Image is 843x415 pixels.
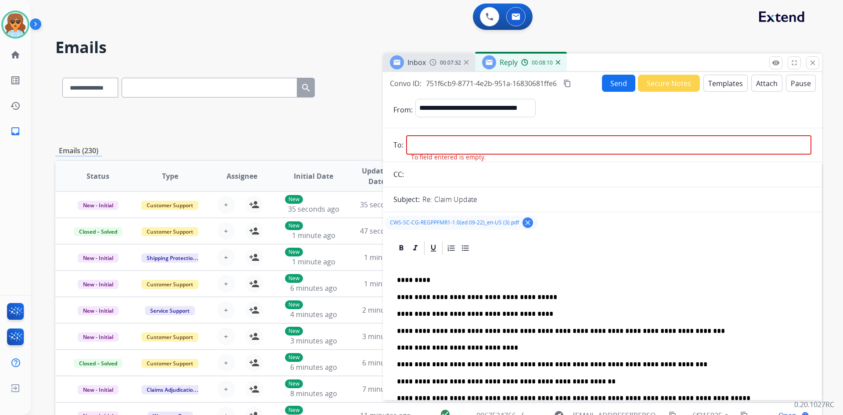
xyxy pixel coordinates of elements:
span: New - Initial [78,280,119,289]
span: Shipping Protection [141,253,202,263]
span: + [224,278,228,289]
mat-icon: person_add [249,331,259,342]
span: Inbox [407,58,426,67]
mat-icon: person_add [249,199,259,210]
span: New - Initial [78,385,119,394]
span: Customer Support [141,280,198,289]
mat-icon: person_add [249,278,259,289]
p: New [285,300,303,309]
span: 35 seconds ago [360,200,411,209]
button: + [217,380,235,398]
span: Service Support [145,306,195,315]
button: + [217,196,235,213]
span: 1 minute ago [364,279,407,289]
span: 00:08:10 [532,59,553,66]
p: New [285,353,303,362]
span: Claims Adjudication [141,385,202,394]
span: 4 minutes ago [290,310,337,319]
div: Bold [395,242,408,255]
p: Emails (230) [55,145,102,156]
span: Closed – Solved [74,359,122,368]
span: New - Initial [78,253,119,263]
span: 3 minutes ago [290,336,337,346]
button: + [217,354,235,372]
mat-icon: person_add [249,384,259,394]
span: 2 minutes ago [362,305,409,315]
span: 6 minutes ago [362,358,409,368]
button: Secure Notes [638,75,700,92]
mat-icon: remove_red_eye [772,59,780,67]
span: + [224,331,228,342]
span: 1 minute ago [292,231,335,240]
button: + [217,275,235,292]
button: Templates [703,75,748,92]
mat-icon: history [10,101,21,111]
p: CC: [393,169,404,180]
span: New - Initial [78,201,119,210]
span: Customer Support [141,332,198,342]
button: + [217,301,235,319]
span: 47 seconds ago [360,226,411,236]
mat-icon: fullscreen [790,59,798,67]
p: From: [393,105,413,115]
span: 1 minute ago [292,257,335,267]
p: Re: Claim Update [422,194,477,205]
span: + [224,199,228,210]
span: 751f6cb9-8771-4e2b-951a-16830681ffe6 [426,79,557,88]
mat-icon: list_alt [10,75,21,86]
span: Assignee [227,171,257,181]
p: New [285,195,303,204]
span: Type [162,171,178,181]
mat-icon: person_add [249,252,259,263]
span: To field entered is empty. [411,153,486,162]
span: 3 minutes ago [362,332,409,341]
div: Underline [427,242,440,255]
mat-icon: home [10,50,21,60]
span: Reply [500,58,518,67]
mat-icon: person_add [249,226,259,236]
mat-icon: content_copy [563,79,571,87]
p: 0.20.1027RC [794,399,834,410]
span: 35 seconds ago [288,204,339,214]
button: Attach [751,75,782,92]
button: + [217,222,235,240]
span: CWS-SC-CG-REGPPFMR1-1.0(ed.09-22)_en-US (3).pdf [390,219,519,226]
div: Italic [409,242,422,255]
img: avatar [3,12,28,37]
span: Customer Support [141,201,198,210]
button: + [217,249,235,266]
p: New [285,327,303,336]
button: Send [602,75,635,92]
p: New [285,274,303,283]
p: New [285,248,303,256]
span: 7 minutes ago [362,384,409,394]
span: + [224,384,228,394]
span: 6 minutes ago [290,362,337,372]
span: New - Initial [78,332,119,342]
span: + [224,305,228,315]
span: Status [86,171,109,181]
span: 6 minutes ago [290,283,337,293]
span: Updated Date [357,166,397,187]
span: + [224,357,228,368]
span: Customer Support [141,227,198,236]
div: Ordered List [445,242,458,255]
h2: Emails [55,39,822,56]
mat-icon: search [301,83,311,93]
button: + [217,328,235,345]
mat-icon: person_add [249,305,259,315]
mat-icon: clear [524,219,532,227]
span: New - Initial [78,306,119,315]
span: Closed – Solved [74,227,122,236]
span: + [224,252,228,263]
p: Subject: [393,194,420,205]
p: To: [393,140,403,150]
p: New [285,406,303,415]
span: Initial Date [294,171,333,181]
span: Customer Support [141,359,198,368]
p: Convo ID: [390,78,421,89]
span: 00:07:32 [440,59,461,66]
div: Bullet List [459,242,472,255]
mat-icon: inbox [10,126,21,137]
mat-icon: person_add [249,357,259,368]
